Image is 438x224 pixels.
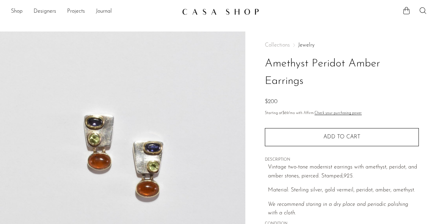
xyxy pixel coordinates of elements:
a: Journal [96,7,112,16]
p: Vintage two-tone modernist earrings with amethyst, peridot, and amber stones, pierced. Stamped, [268,163,419,181]
i: We recommend storing in a dry place and periodic polishing with a cloth. [268,202,408,216]
span: $200 [265,99,278,104]
nav: Desktop navigation [11,6,177,17]
nav: Breadcrumbs [265,42,419,48]
a: Projects [67,7,85,16]
em: 925. [344,173,353,179]
span: $69 [282,111,288,115]
span: DESCRIPTION [265,157,419,163]
a: Jewelry [298,42,314,48]
p: Material: Sterling silver, gold vermeil, peridot, amber, amethyst. [268,186,419,195]
p: Starting at /mo with Affirm. [265,110,419,116]
a: Shop [11,7,23,16]
span: Collections [265,42,290,48]
h1: Amethyst Peridot Amber Earrings [265,55,419,90]
span: Add to cart [323,134,360,140]
ul: NEW HEADER MENU [11,6,177,17]
button: Add to cart [265,128,419,146]
a: Check your purchasing power - Learn more about Affirm Financing (opens in modal) [314,111,362,115]
a: Designers [34,7,56,16]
